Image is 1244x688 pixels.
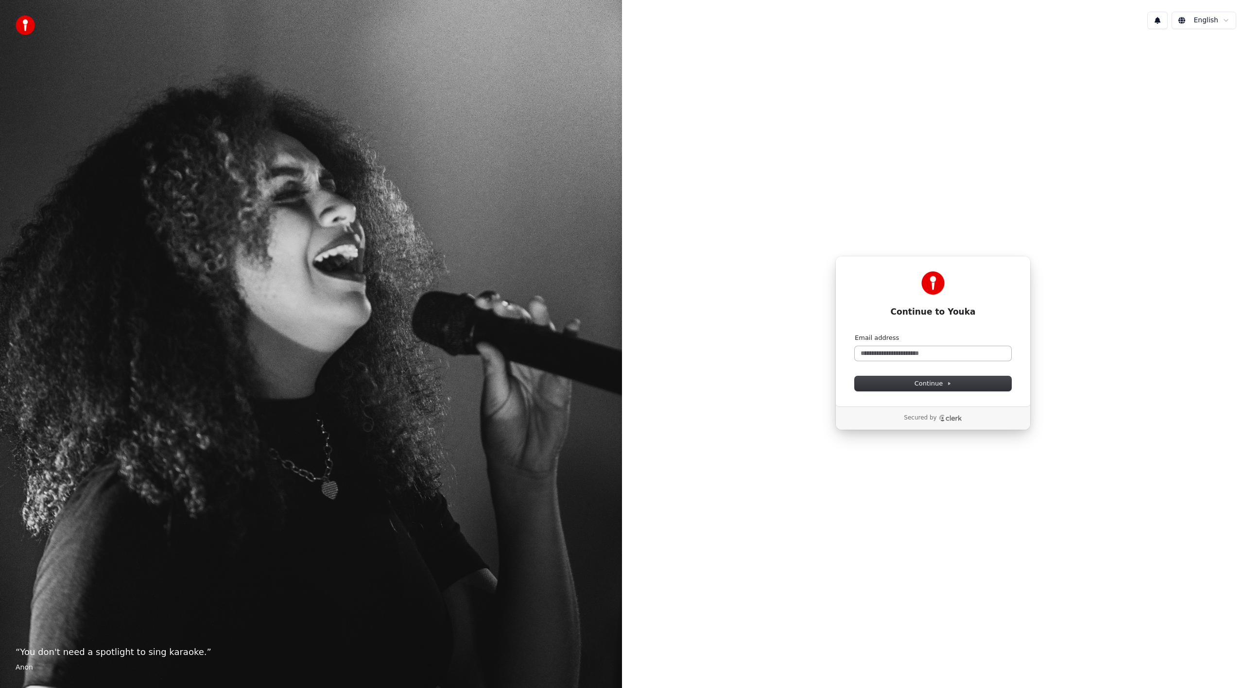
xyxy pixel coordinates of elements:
[939,415,962,421] a: Clerk logo
[16,663,606,672] footer: Anon
[855,376,1011,391] button: Continue
[855,334,899,342] label: Email address
[16,645,606,659] p: “ You don't need a spotlight to sing karaoke. ”
[16,16,35,35] img: youka
[921,271,945,295] img: Youka
[904,414,936,422] p: Secured by
[855,306,1011,318] h1: Continue to Youka
[915,379,951,388] span: Continue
